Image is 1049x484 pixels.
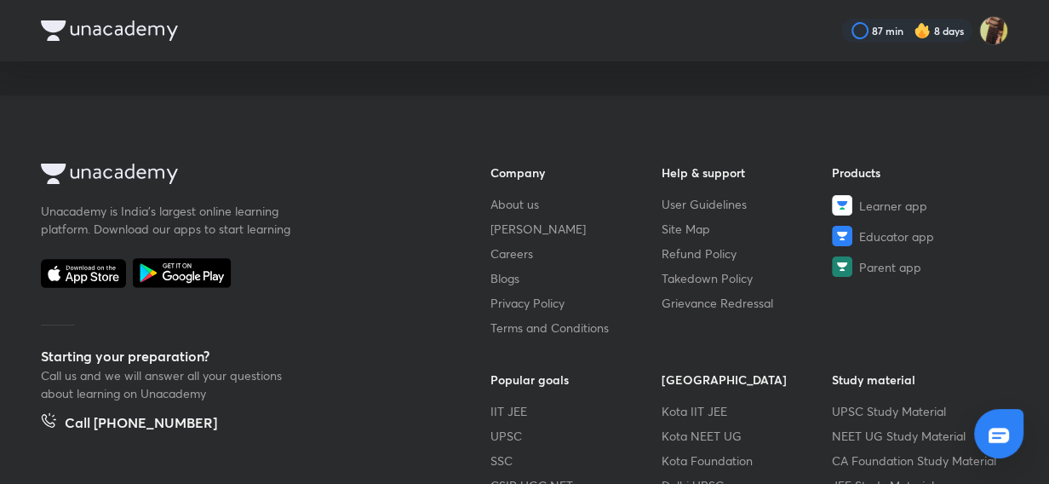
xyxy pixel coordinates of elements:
[490,195,662,213] a: About us
[490,371,662,389] h6: Popular goals
[832,256,1003,277] a: Parent app
[490,220,662,238] a: [PERSON_NAME]
[41,20,178,41] img: Company Logo
[859,258,921,276] span: Parent app
[662,195,833,213] a: User Guidelines
[490,245,533,262] span: Careers
[662,164,833,181] h6: Help & support
[832,452,1003,470] a: CA Foundation Study Material
[662,427,833,445] a: Kota NEET UG
[490,164,662,181] h6: Company
[41,202,296,238] p: Unacademy is India’s largest online learning platform. Download our apps to start learning
[832,256,852,277] img: Parent app
[832,371,1003,389] h6: Study material
[41,412,217,436] a: Call [PHONE_NUMBER]
[832,402,1003,420] a: UPSC Study Material
[662,294,833,312] a: Grievance Redressal
[662,220,833,238] a: Site Map
[832,164,1003,181] h6: Products
[859,197,927,215] span: Learner app
[662,245,833,262] a: Refund Policy
[490,427,662,445] a: UPSC
[979,16,1008,45] img: Uma Kumari Rajput
[662,371,833,389] h6: [GEOGRAPHIC_DATA]
[832,226,852,246] img: Educator app
[832,195,1003,216] a: Learner app
[490,402,662,420] a: IIT JEE
[490,269,662,287] a: Blogs
[490,245,662,262] a: Careers
[832,195,852,216] img: Learner app
[65,412,217,436] h5: Call [PHONE_NUMBER]
[832,427,1003,445] a: NEET UG Study Material
[41,366,296,402] p: Call us and we will answer all your questions about learning on Unacademy
[490,452,662,470] a: SSC
[832,226,1003,246] a: Educator app
[914,22,931,39] img: streak
[41,164,436,188] a: Company Logo
[490,294,662,312] a: Privacy Policy
[41,164,178,184] img: Company Logo
[41,346,436,366] h5: Starting your preparation?
[662,452,833,470] a: Kota Foundation
[662,269,833,287] a: Takedown Policy
[662,402,833,420] a: Kota IIT JEE
[490,319,662,337] a: Terms and Conditions
[859,228,934,245] span: Educator app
